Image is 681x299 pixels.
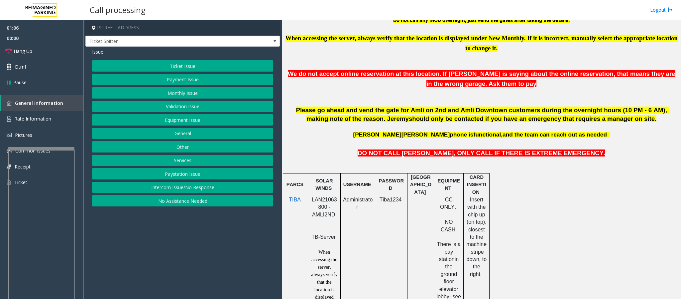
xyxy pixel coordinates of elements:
[7,148,12,153] img: 'icon'
[380,197,402,202] span: Tiba1234
[92,128,273,139] button: General
[650,6,673,13] a: Logout
[286,182,303,187] span: PARCS
[92,195,273,206] button: No Assistance Needed
[311,234,336,240] span: TB-Server
[14,48,32,55] span: Hang Up
[315,178,334,191] span: SOLAR WINDS
[409,115,655,122] span: should only be contacted if you have an emergency that requires a manager on site
[503,131,607,138] span: and the team can reach out as needed
[439,249,455,262] span: pay station
[7,179,11,185] img: 'icon'
[312,197,337,217] span: LAN21063800 - AMLI2ND
[14,116,51,122] span: Rate Information
[455,204,456,210] span: .
[353,131,401,138] span: [PERSON_NAME]
[92,168,273,179] button: Paystation Issue
[467,174,486,195] span: CARD INSERTION
[1,95,83,111] a: General Information
[288,70,675,87] span: We do not accept online reservation at this location. If [PERSON_NAME] is saying about the online...
[7,116,11,122] img: 'icon'
[467,219,488,247] span: (on top), closest to the machine
[467,249,488,277] span: stripe down, to the right.
[469,249,471,255] span: .
[15,63,26,70] span: Dtmf
[289,197,301,202] a: TIBA
[401,131,450,138] span: [PERSON_NAME]
[441,219,455,232] span: NO CASH
[7,133,12,137] img: 'icon'
[92,182,273,193] button: Intercom Issue/No Response
[379,178,404,191] span: PASSWORD
[285,35,678,52] span: When accessing the server, always verify that the location is displayed under New Monthly. If it ...
[470,197,471,202] span: I
[92,155,273,166] button: Services
[296,107,669,122] span: Please go ahead and vend the gate for Amli on 2nd and Amli Downtown customers during the overnigh...
[92,87,273,99] button: Monthly Issue
[467,197,487,217] span: nsert with the chip up
[92,74,273,85] button: Payment Issue
[391,115,409,122] span: eremy
[473,131,503,138] span: functional,
[437,241,461,247] span: There is a
[92,141,273,152] button: Other
[393,17,570,23] span: Do not call any MOD overnight, just vend the gates after taking the details.
[7,101,12,106] img: 'icon'
[15,132,32,138] span: Pictures
[450,131,473,138] span: phone is
[86,36,241,47] span: Ticket Spitter
[85,20,280,36] h4: [STREET_ADDRESS]
[358,149,605,156] span: DO NOT CALL [PERSON_NAME], ONLY CALL IF THERE IS EXTREME EMERGENCY.
[438,178,460,191] span: EQUIPMENT
[655,115,656,122] span: .
[15,100,63,106] span: General Information
[92,48,103,55] span: Issue
[13,79,27,86] span: Pause
[92,101,273,112] button: Validation Issue
[92,60,273,72] button: Ticket Issue
[86,2,149,18] h3: Call processing
[92,114,273,126] button: Equipment Issue
[410,174,431,195] span: [GEOGRAPHIC_DATA]
[7,164,11,169] img: 'icon'
[667,6,673,13] img: logout
[343,182,371,187] span: USERNAME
